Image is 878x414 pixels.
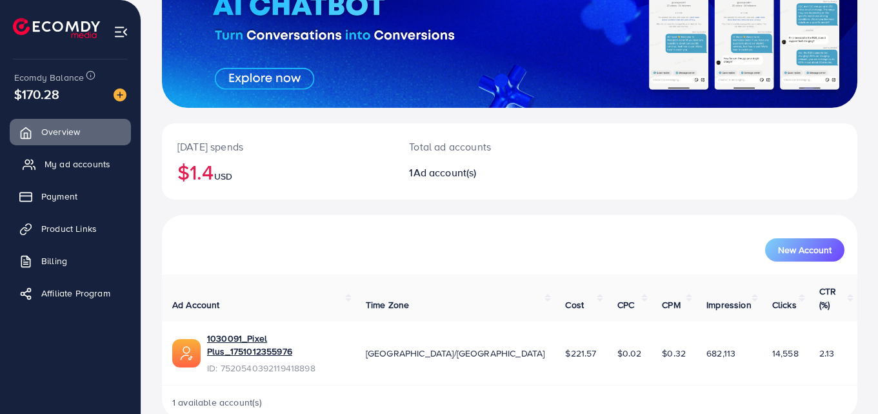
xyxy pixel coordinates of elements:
span: ID: 7520540392119418898 [207,362,345,375]
a: Affiliate Program [10,280,131,306]
span: 1 available account(s) [172,396,263,409]
span: $221.57 [565,347,596,360]
h2: 1 [409,167,552,179]
span: 2.13 [819,347,835,360]
span: $0.32 [662,347,686,360]
a: Product Links [10,216,131,242]
a: Payment [10,183,131,209]
button: New Account [765,238,844,262]
a: 1030091_Pixel Plus_1751012355976 [207,332,345,358]
span: $170.28 [14,85,59,103]
span: Impression [706,298,752,311]
span: Time Zone [366,298,409,311]
span: CPM [662,298,680,311]
img: logo [13,18,100,38]
iframe: Chat [823,356,868,404]
img: image [114,88,126,101]
span: Ecomdy Balance [14,71,84,84]
p: [DATE] spends [177,139,378,154]
span: Cost [565,298,584,311]
span: New Account [778,245,832,254]
a: Billing [10,248,131,274]
h2: $1.4 [177,160,378,184]
a: My ad accounts [10,151,131,177]
span: CTR (%) [819,285,836,311]
a: Overview [10,119,131,145]
p: Total ad accounts [409,139,552,154]
span: Ad account(s) [414,165,477,180]
span: USD [214,170,232,183]
span: [GEOGRAPHIC_DATA]/[GEOGRAPHIC_DATA] [366,347,545,360]
span: Billing [41,254,67,267]
span: 14,558 [772,347,799,360]
span: Ad Account [172,298,220,311]
span: CPC [617,298,634,311]
img: ic-ads-acc.e4c84228.svg [172,339,201,367]
img: menu [114,25,128,39]
span: My ad accounts [45,158,110,171]
span: Affiliate Program [41,287,110,300]
span: Payment [41,190,77,203]
span: Overview [41,125,80,138]
span: Product Links [41,222,97,235]
span: $0.02 [617,347,642,360]
span: Clicks [772,298,797,311]
span: 682,113 [706,347,735,360]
